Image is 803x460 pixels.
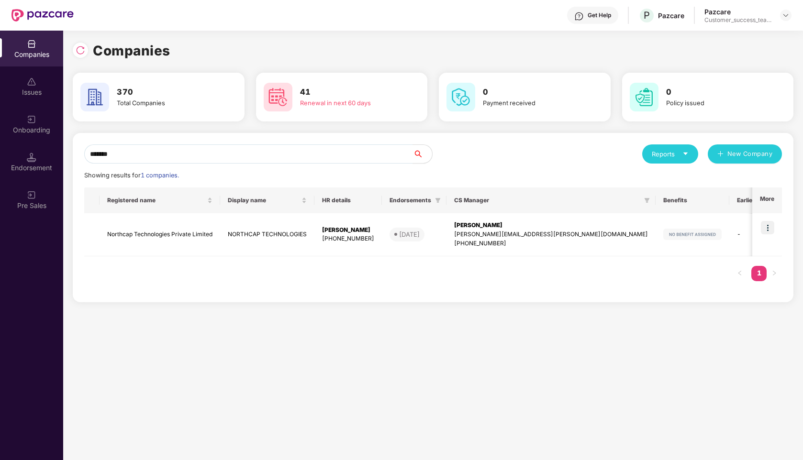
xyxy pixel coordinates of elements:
img: svg+xml;base64,PHN2ZyB3aWR0aD0iMTQuNSIgaGVpZ2h0PSIxNC41IiB2aWV3Qm94PSIwIDAgMTYgMTYiIGZpbGw9Im5vbm... [27,153,36,162]
img: svg+xml;base64,PHN2ZyB4bWxucz0iaHR0cDovL3d3dy53My5vcmcvMjAwMC9zdmciIHdpZHRoPSI2MCIgaGVpZ2h0PSI2MC... [80,83,109,111]
span: Showing results for [84,172,179,179]
span: Registered name [107,197,205,204]
td: NORTHCAP TECHNOLOGIES [220,213,314,256]
div: Pazcare [704,7,771,16]
div: Reports [652,149,689,159]
button: plusNew Company [708,144,782,164]
img: svg+xml;base64,PHN2ZyB3aWR0aD0iMjAiIGhlaWdodD0iMjAiIHZpZXdCb3g9IjAgMCAyMCAyMCIgZmlsbD0ibm9uZSIgeG... [27,190,36,200]
div: Policy issued [666,99,768,108]
span: filter [644,197,650,203]
span: Endorsements [390,197,431,204]
span: CS Manager [454,197,640,204]
a: 1 [751,266,767,280]
div: [DATE] [399,230,420,239]
span: right [771,270,777,276]
img: svg+xml;base64,PHN2ZyB4bWxucz0iaHR0cDovL3d3dy53My5vcmcvMjAwMC9zdmciIHdpZHRoPSI2MCIgaGVpZ2h0PSI2MC... [446,83,475,111]
span: left [737,270,743,276]
img: svg+xml;base64,PHN2ZyBpZD0iRHJvcGRvd24tMzJ4MzIiIHhtbG5zPSJodHRwOi8vd3d3LnczLm9yZy8yMDAwL3N2ZyIgd2... [782,11,790,19]
div: [PERSON_NAME] [322,226,374,235]
span: filter [433,195,443,206]
li: Previous Page [732,266,747,281]
img: svg+xml;base64,PHN2ZyBpZD0iUmVsb2FkLTMyeDMyIiB4bWxucz0iaHR0cDovL3d3dy53My5vcmcvMjAwMC9zdmciIHdpZH... [76,45,85,55]
img: svg+xml;base64,PHN2ZyB3aWR0aD0iMjAiIGhlaWdodD0iMjAiIHZpZXdCb3g9IjAgMCAyMCAyMCIgZmlsbD0ibm9uZSIgeG... [27,115,36,124]
div: Payment received [483,99,584,108]
th: Registered name [100,187,220,213]
h3: 370 [117,86,218,99]
div: Total Companies [117,99,218,108]
button: right [767,266,782,281]
span: search [413,150,432,158]
span: filter [435,197,441,203]
div: Renewal in next 60 days [300,99,401,108]
td: Northcap Technologies Private Limited [100,213,220,256]
th: Benefits [656,187,729,213]
img: icon [761,221,774,234]
div: [PERSON_NAME] [454,221,648,230]
li: Next Page [767,266,782,281]
div: Customer_success_team_lead [704,16,771,24]
img: svg+xml;base64,PHN2ZyB4bWxucz0iaHR0cDovL3d3dy53My5vcmcvMjAwMC9zdmciIHdpZHRoPSIxMjIiIGhlaWdodD0iMj... [663,229,722,240]
button: search [413,144,433,164]
h3: 0 [483,86,584,99]
div: [PHONE_NUMBER] [454,239,648,248]
span: 1 companies. [141,172,179,179]
th: Display name [220,187,314,213]
button: left [732,266,747,281]
span: caret-down [682,151,689,157]
span: plus [717,151,724,158]
span: Display name [228,197,300,204]
span: New Company [727,149,773,159]
div: Get Help [588,11,611,19]
img: New Pazcare Logo [11,9,74,22]
div: Pazcare [658,11,684,20]
img: svg+xml;base64,PHN2ZyB4bWxucz0iaHR0cDovL3d3dy53My5vcmcvMjAwMC9zdmciIHdpZHRoPSI2MCIgaGVpZ2h0PSI2MC... [630,83,658,111]
h3: 0 [666,86,768,99]
div: [PERSON_NAME][EMAIL_ADDRESS][PERSON_NAME][DOMAIN_NAME] [454,230,648,239]
img: svg+xml;base64,PHN2ZyB4bWxucz0iaHR0cDovL3d3dy53My5vcmcvMjAwMC9zdmciIHdpZHRoPSI2MCIgaGVpZ2h0PSI2MC... [264,83,292,111]
img: svg+xml;base64,PHN2ZyBpZD0iSGVscC0zMngzMiIgeG1sbnM9Imh0dHA6Ly93d3cudzMub3JnLzIwMDAvc3ZnIiB3aWR0aD... [574,11,584,21]
span: filter [642,195,652,206]
th: More [752,187,782,213]
th: HR details [314,187,382,213]
h3: 41 [300,86,401,99]
div: [PHONE_NUMBER] [322,234,374,243]
span: P [644,10,650,21]
td: - [729,213,791,256]
img: svg+xml;base64,PHN2ZyBpZD0iQ29tcGFuaWVzIiB4bWxucz0iaHR0cDovL3d3dy53My5vcmcvMjAwMC9zdmciIHdpZHRoPS... [27,39,36,49]
h1: Companies [93,40,170,61]
li: 1 [751,266,767,281]
img: svg+xml;base64,PHN2ZyBpZD0iSXNzdWVzX2Rpc2FibGVkIiB4bWxucz0iaHR0cDovL3d3dy53My5vcmcvMjAwMC9zdmciIH... [27,77,36,87]
th: Earliest Renewal [729,187,791,213]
